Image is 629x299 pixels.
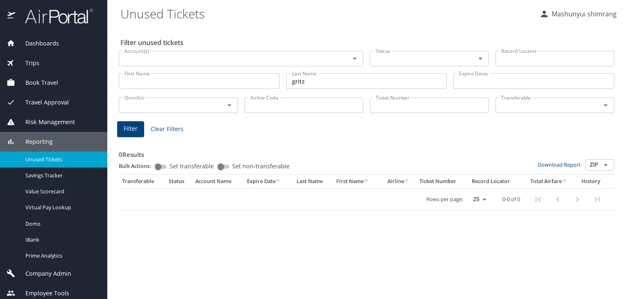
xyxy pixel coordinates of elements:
span: Clear Filters [151,124,183,134]
h1: Unused Tickets [120,1,533,26]
span: Company Admin [15,269,71,278]
p: 0-0 of 0 [502,197,520,202]
span: Book Travel [15,78,58,87]
button: Filter [117,121,144,137]
th: Total Airfare [523,174,575,188]
th: Status [165,174,192,188]
span: Dashboards [15,39,59,48]
button: sort [404,179,410,184]
p: Bulk Actions: [119,162,158,170]
th: Expire Date [244,174,293,188]
span: Travel Approval [15,98,69,107]
h3: 0 Results [119,145,614,159]
span: IBank [25,236,97,244]
span: Prime Analytics [25,252,97,260]
th: Last Name [293,174,333,188]
p: Rows per page: [426,197,463,202]
h2: Filter unused tickets [120,36,616,49]
span: Reporting [15,137,53,146]
button: Open [600,100,611,111]
th: Ticket Number [416,174,468,188]
span: Domo [25,220,97,228]
th: Account Name [192,174,244,188]
table: custom pagination table [119,174,614,211]
th: Airline [381,174,416,188]
th: First Name [333,174,381,188]
span: Savings Tracker [25,172,97,179]
button: sort [276,179,281,184]
button: sort [562,179,568,184]
button: Mashunyui shimrang [536,7,620,21]
div: Transferable [122,178,162,185]
span: Employee Tools [15,289,69,298]
button: sort [364,179,369,184]
select: rows per page [466,193,489,206]
a: Download Report [538,161,581,168]
span: Risk Management [15,118,75,127]
span: Trips [15,59,39,68]
span: Virtual Pay Lookup [25,204,97,211]
span: Set transferable [170,163,214,169]
img: airportal-logo.png [16,8,93,24]
span: Value Scorecard [25,188,97,195]
span: Set non-transferable [232,163,290,169]
button: Open [600,159,611,171]
img: icon-airportal.png [7,8,16,24]
span: Unused Tickets [25,156,97,163]
button: Open [475,53,486,64]
button: Open [349,53,360,64]
span: Filter [124,124,138,134]
button: Open [224,100,235,111]
p: Mashunyui shimrang [549,9,617,19]
th: History [576,174,606,188]
button: Clear Filters [147,122,187,137]
th: Record Locator [468,174,523,188]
